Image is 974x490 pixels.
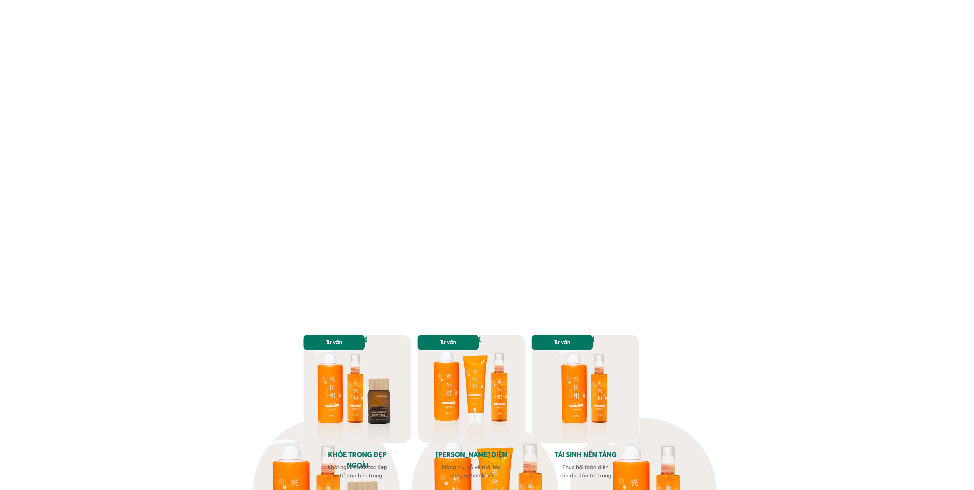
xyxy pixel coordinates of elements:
[303,335,365,350] p: Tư vấn
[547,449,624,461] h3: tái sinh nền tảng
[319,449,396,472] h3: KHỎE TRONG ĐẸP NGOÀI
[418,335,479,350] p: Tư vấn
[537,463,635,480] div: Phục hồi toàn diện cho da đầu trẻ trung
[423,463,520,480] div: Nâng niu, vỗ về mái tóc bằng sự tinh khiết
[308,463,406,480] div: Khởi nguồn mái tóc đẹp từ tế bào bên trong
[532,335,593,350] p: Tư vấn
[433,449,510,461] h3: [PERSON_NAME] DIỆN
